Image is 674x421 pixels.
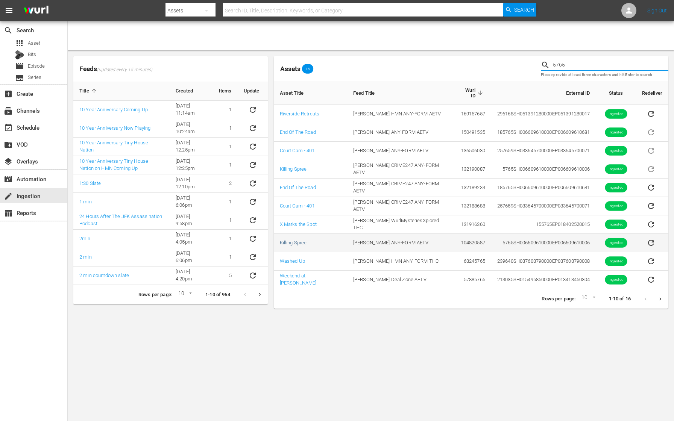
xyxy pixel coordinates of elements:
[28,74,41,81] span: Series
[454,105,491,123] td: 169157657
[170,101,213,119] td: [DATE] 11:14am
[280,166,307,172] a: Killing Spree
[252,287,267,302] button: Next page
[280,89,314,96] span: Asset Title
[491,179,596,197] td: 185765 SH006609610000 EP006609610681
[4,157,13,166] span: Overlays
[213,230,238,248] td: 1
[280,203,315,209] a: Court Cam - 401
[170,230,213,248] td: [DATE] 4:05pm
[347,252,454,271] td: [PERSON_NAME] HMN ANY-FORM THC
[274,81,668,289] table: sticky table
[553,59,668,71] input: Search Title, Series Title, Wurl ID or External ID
[73,63,268,75] span: Feeds
[4,123,13,132] span: Schedule
[491,252,596,271] td: 239640 SH037603790000 EP037603790008
[79,158,148,171] a: 10 Year Anniversary Tiny House Nation on HMN Coming Up
[79,107,148,112] a: 10 Year Anniversary Coming Up
[347,123,454,142] td: [PERSON_NAME] ANY-FORM AETV
[15,73,24,82] span: Series
[4,106,13,115] span: Channels
[28,51,36,58] span: Bits
[491,160,596,179] td: 5765 SH006609610000 EP006609610006
[605,203,627,209] span: Ingested
[347,234,454,252] td: [PERSON_NAME] ANY-FORM AETV
[170,211,213,230] td: [DATE] 9:58pm
[213,193,238,211] td: 1
[79,254,92,260] a: 2 min
[15,62,24,71] span: Episode
[605,240,627,246] span: Ingested
[642,129,660,135] span: Asset is in future lineups. Remove all episodes that contain this asset before redelivering
[73,82,268,285] table: sticky table
[4,175,13,184] span: Automation
[170,156,213,174] td: [DATE] 12:25pm
[503,3,536,17] button: Search
[213,174,238,193] td: 2
[605,259,627,264] span: Ingested
[79,125,150,131] a: 10 Year Anniversary Now Playing
[454,215,491,234] td: 131916360
[454,234,491,252] td: 104820587
[15,39,24,48] span: Asset
[347,81,454,105] th: Feed Title
[605,111,627,117] span: Ingested
[79,273,129,278] a: 2 min countdown slate
[213,156,238,174] td: 1
[491,197,596,215] td: 257659 SH033645700000 EP033645700071
[491,81,596,105] th: External ID
[79,199,92,204] a: 1 min
[176,88,203,94] span: Created
[170,138,213,156] td: [DATE] 12:25pm
[4,89,13,98] span: Create
[175,289,193,300] div: 10
[15,50,24,59] div: Bits
[97,67,152,73] span: (updated every 15 minutes)
[491,234,596,252] td: 5765 SH006609610000 EP006609610006
[18,2,54,20] img: ans4CAIJ8jUAAAAAAAAAAAAAAAAAAAAAAAAgQb4GAAAAAAAAAAAAAAAAAAAAAAAAJMjXAAAAAAAAAAAAAAAAAAAAAAAAgAT5G...
[79,236,91,241] a: 2min
[460,87,485,98] span: Wurl ID
[302,67,313,71] span: 16
[541,72,668,78] p: Please provide at least three characters and hit Enter to search
[170,267,213,285] td: [DATE] 4:20pm
[280,221,317,227] a: X Marks the Spot
[205,291,230,298] p: 1-10 of 964
[4,209,13,218] span: Reports
[491,123,596,142] td: 185765 SH006609610000 EP006609610681
[454,252,491,271] td: 63245765
[542,295,575,303] p: Rows per page:
[79,88,99,94] span: Title
[596,81,636,105] th: Status
[238,82,268,101] th: Update
[213,101,238,119] td: 1
[347,197,454,215] td: [PERSON_NAME] CRIME247 ANY-FORM AETV
[605,167,627,172] span: Ingested
[491,105,596,123] td: 296168 SH051391280000 EP051391280017
[213,82,238,101] th: Items
[647,8,667,14] a: Sign Out
[4,192,13,201] span: Ingestion
[605,148,627,154] span: Ingested
[79,214,162,226] a: 24 Hours After The JFK Assassination Podcast
[605,277,627,283] span: Ingested
[578,293,597,304] div: 10
[491,271,596,289] td: 213035 SH015495850000 EP013413450304
[79,180,101,186] a: 1:30 Slate
[514,3,534,17] span: Search
[280,258,305,264] a: Washed Up
[280,65,301,73] span: Assets
[4,26,13,35] span: Search
[280,129,316,135] a: End Of The Road
[79,140,148,153] a: 10 Year Anniversary Tiny House Nation
[170,119,213,138] td: [DATE] 10:24am
[347,160,454,179] td: [PERSON_NAME] CRIME247 ANY-FORM AETV
[454,197,491,215] td: 132188688
[138,291,172,298] p: Rows per page:
[491,215,596,234] td: 155765 EP018402520015
[347,215,454,234] td: [PERSON_NAME] WurlMysteriesXplored THC
[636,81,668,105] th: Redeliver
[347,105,454,123] td: [PERSON_NAME] HMN ANY-FORM AETV
[170,193,213,211] td: [DATE] 6:06pm
[642,166,660,171] span: Asset is in future lineups. Remove all episodes that contain this asset before redelivering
